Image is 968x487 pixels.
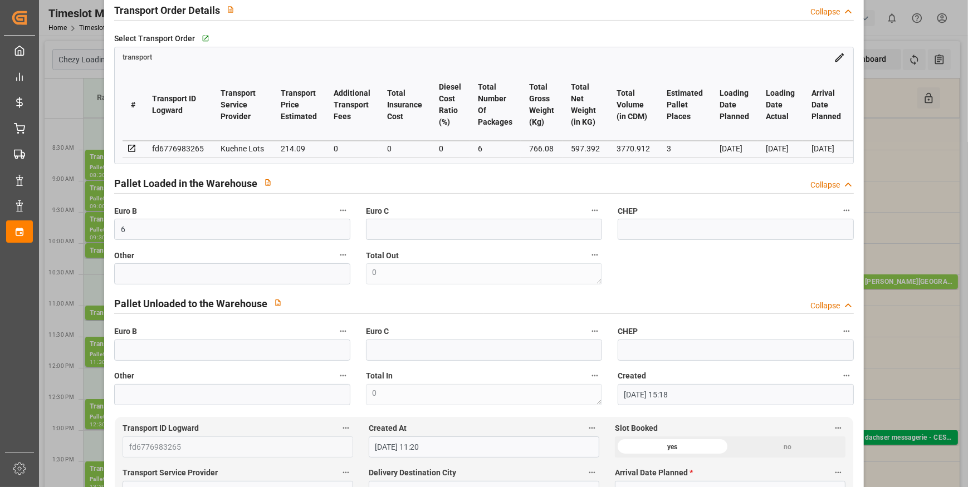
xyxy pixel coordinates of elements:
span: Created At [369,422,407,434]
button: Transport Service Provider [339,465,353,480]
th: Arrival Date Planned [803,69,849,141]
button: Created At [585,421,599,435]
div: Collapse [810,6,840,18]
span: Delivery Destination City [369,467,456,479]
th: Loading Date Actual [757,69,803,141]
textarea: 0 [366,263,602,284]
div: Collapse [810,300,840,312]
th: Transport Service Provider [212,69,272,141]
span: Other [114,370,134,382]
span: Transport Service Provider [123,467,218,479]
span: Euro C [366,326,389,337]
div: yes [615,436,730,458]
span: Total In [366,370,393,382]
a: transport [123,52,152,61]
th: Total Insurance Cost [379,69,431,141]
div: 3770.912 [617,142,650,155]
div: 0 [387,142,422,155]
h2: Pallet Unloaded to the Warehouse [114,296,267,311]
button: Other [336,248,350,262]
span: Total Out [366,250,399,262]
button: Delivery Destination City [585,465,599,480]
button: CHEP [839,203,854,218]
button: Other [336,368,350,383]
span: Other [114,250,134,262]
span: Slot Booked [615,422,658,434]
button: View description [257,172,278,193]
button: Slot Booked [831,421,845,435]
button: Euro B [336,324,350,338]
span: CHEP [618,326,638,337]
div: Kuehne Lots [221,142,264,155]
div: 0 [439,142,461,155]
div: 597.392 [571,142,600,155]
textarea: 0 [366,384,602,405]
span: Euro C [366,205,389,217]
div: 6 [478,142,512,155]
button: Euro C [588,203,602,218]
button: Euro B [336,203,350,218]
div: no [730,436,845,458]
th: # [123,69,144,141]
th: Total Net Weight (in KG) [563,69,608,141]
span: Created [618,370,646,382]
button: Transport ID Logward [339,421,353,435]
span: Transport ID Logward [123,422,199,434]
span: Arrival Date Planned [615,467,693,479]
span: Select Transport Order [114,33,195,45]
input: DD-MM-YYYY HH:MM [618,384,854,405]
th: Total Gross Weight (Kg) [521,69,563,141]
input: DD-MM-YYYY HH:MM [369,436,599,458]
button: Euro C [588,324,602,338]
h2: Transport Order Details [114,3,220,18]
button: Arrival Date Planned * [831,465,845,480]
th: Destination Region [849,69,907,141]
th: Total Volume (in CDM) [608,69,658,141]
div: [DATE] [720,142,749,155]
button: View description [267,292,289,313]
div: 214.09 [281,142,317,155]
button: Created [839,368,854,383]
th: Transport ID Logward [144,69,212,141]
span: Euro B [114,205,137,217]
div: Collapse [810,179,840,191]
h2: Pallet Loaded in the Warehouse [114,176,257,191]
th: Total Number Of Packages [470,69,521,141]
div: 3 [667,142,703,155]
div: fd6776983265 [152,142,204,155]
div: [DATE] [766,142,795,155]
span: transport [123,53,152,62]
div: [DATE] [811,142,841,155]
th: Diesel Cost Ratio (%) [431,69,470,141]
button: Total In [588,368,602,383]
button: Total Out [588,248,602,262]
th: Loading Date Planned [711,69,757,141]
span: CHEP [618,205,638,217]
button: CHEP [839,324,854,338]
div: 766.08 [529,142,554,155]
span: Euro B [114,326,137,337]
th: Additional Transport Fees [325,69,379,141]
div: 0 [334,142,370,155]
th: Estimated Pallet Places [658,69,711,141]
th: Transport Price Estimated [272,69,325,141]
